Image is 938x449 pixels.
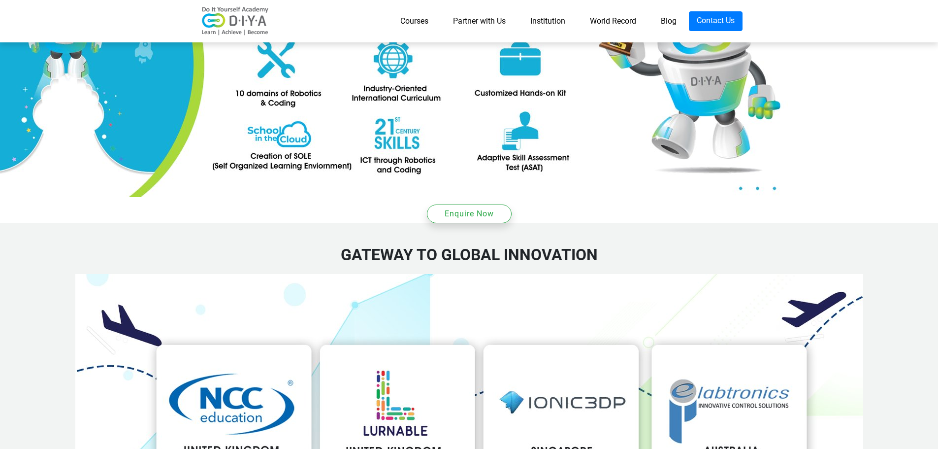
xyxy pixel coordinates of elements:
a: Contact Us [689,11,743,31]
button: Enquire Now [427,205,512,223]
a: Blog [648,11,689,31]
a: Institution [518,11,578,31]
a: Partner with Us [441,11,518,31]
img: logo-v2.png [196,6,275,36]
a: Courses [388,11,441,31]
a: World Record [578,11,648,31]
